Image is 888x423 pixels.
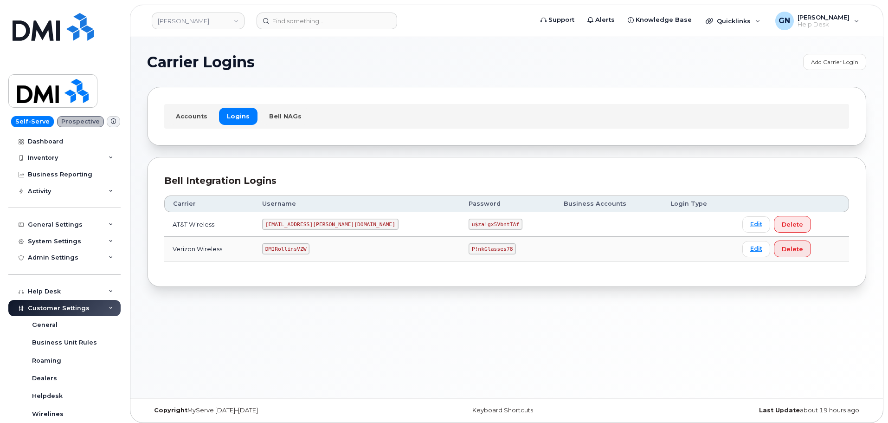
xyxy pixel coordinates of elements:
[147,55,255,69] span: Carrier Logins
[164,174,849,188] div: Bell Integration Logins
[147,407,387,414] div: MyServe [DATE]–[DATE]
[742,216,770,233] a: Edit
[164,195,254,212] th: Carrier
[555,195,663,212] th: Business Accounts
[469,243,516,254] code: P!nkGlasses78
[663,195,734,212] th: Login Type
[168,108,215,124] a: Accounts
[164,212,254,237] td: AT&T Wireless
[262,243,309,254] code: DMIRollinsVZW
[774,241,811,257] button: Delete
[626,407,866,414] div: about 19 hours ago
[759,407,800,414] strong: Last Update
[164,237,254,261] td: Verizon Wireless
[782,245,803,254] span: Delete
[472,407,533,414] a: Keyboard Shortcuts
[803,54,866,70] a: Add Carrier Login
[469,219,522,230] code: u$za!gx5VbntTAf
[782,220,803,229] span: Delete
[219,108,257,124] a: Logins
[254,195,460,212] th: Username
[774,216,811,233] button: Delete
[460,195,555,212] th: Password
[262,219,399,230] code: [EMAIL_ADDRESS][PERSON_NAME][DOMAIN_NAME]
[742,241,770,257] a: Edit
[261,108,309,124] a: Bell NAGs
[154,407,187,414] strong: Copyright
